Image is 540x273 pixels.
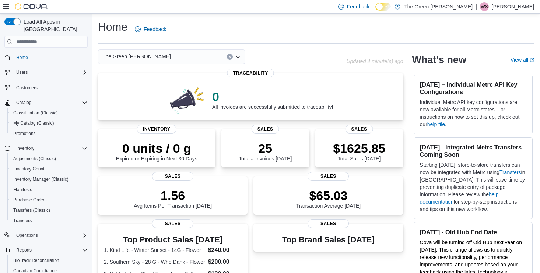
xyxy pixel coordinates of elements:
[16,145,34,151] span: Inventory
[13,110,58,116] span: Classification (Classic)
[227,54,233,60] button: Clear input
[239,141,292,162] div: Total # Invoices [DATE]
[132,22,169,37] a: Feedback
[21,18,88,33] span: Load All Apps in [GEOGRAPHIC_DATA]
[104,246,205,254] dt: 1. Kind Life - Winter Sunset - 14G - Flower
[168,85,206,114] img: 0
[212,89,333,110] div: All invoices are successfully submitted to traceability!
[308,219,349,228] span: Sales
[15,3,48,10] img: Cova
[16,55,28,61] span: Home
[1,67,91,77] button: Users
[296,188,361,203] p: $65.03
[347,3,369,10] span: Feedback
[10,154,88,163] span: Adjustments (Classic)
[208,258,242,266] dd: $200.00
[98,20,127,34] h1: Home
[1,52,91,63] button: Home
[282,235,375,244] h3: Top Brand Sales [DATE]
[13,246,88,255] span: Reports
[10,256,62,265] a: BioTrack Reconciliation
[420,144,526,158] h3: [DATE] - Integrated Metrc Transfers Coming Soon
[7,174,91,184] button: Inventory Manager (Classic)
[13,187,32,193] span: Manifests
[10,185,88,194] span: Manifests
[16,85,38,91] span: Customers
[10,129,39,138] a: Promotions
[13,144,88,153] span: Inventory
[13,98,34,107] button: Catalog
[227,69,274,77] span: Traceability
[10,108,88,117] span: Classification (Classic)
[476,2,477,11] p: |
[10,256,88,265] span: BioTrack Reconciliation
[10,119,88,128] span: My Catalog (Classic)
[104,235,242,244] h3: Top Product Sales [DATE]
[308,172,349,181] span: Sales
[152,219,193,228] span: Sales
[346,125,373,134] span: Sales
[7,205,91,215] button: Transfers (Classic)
[10,175,71,184] a: Inventory Manager (Classic)
[10,216,88,225] span: Transfers
[427,121,445,127] a: help file
[13,53,31,62] a: Home
[13,144,37,153] button: Inventory
[404,2,473,11] p: The Green [PERSON_NAME]
[420,161,526,213] p: Starting [DATE], store-to-store transfers can now be integrated with Metrc using in [GEOGRAPHIC_D...
[13,231,41,240] button: Operations
[10,175,88,184] span: Inventory Manager (Classic)
[10,196,50,204] a: Purchase Orders
[13,68,88,77] span: Users
[7,215,91,226] button: Transfers
[13,218,32,224] span: Transfers
[511,57,534,63] a: View allExternal link
[13,53,88,62] span: Home
[7,164,91,174] button: Inventory Count
[16,69,28,75] span: Users
[13,68,31,77] button: Users
[420,191,499,205] a: help documentation
[530,58,534,62] svg: External link
[10,206,88,215] span: Transfers (Classic)
[420,99,526,128] p: Individual Metrc API key configurations are now available for all Metrc states. For instructions ...
[346,58,403,64] p: Updated 4 minute(s) ago
[13,197,47,203] span: Purchase Orders
[10,108,61,117] a: Classification (Classic)
[239,141,292,156] p: 25
[235,54,241,60] button: Open list of options
[13,176,69,182] span: Inventory Manager (Classic)
[13,98,88,107] span: Catalog
[10,206,53,215] a: Transfers (Classic)
[7,128,91,139] button: Promotions
[7,195,91,205] button: Purchase Orders
[420,81,526,96] h3: [DATE] – Individual Metrc API Key Configurations
[134,188,212,209] div: Avg Items Per Transaction [DATE]
[412,54,466,66] h2: What's new
[16,247,32,253] span: Reports
[1,245,91,255] button: Reports
[152,172,193,181] span: Sales
[137,125,176,134] span: Inventory
[10,165,88,173] span: Inventory Count
[1,82,91,93] button: Customers
[134,188,212,203] p: 1.56
[7,184,91,195] button: Manifests
[10,129,88,138] span: Promotions
[13,246,35,255] button: Reports
[212,89,333,104] p: 0
[333,141,385,162] div: Total Sales [DATE]
[499,169,521,175] a: Transfers
[102,52,171,61] span: The Green [PERSON_NAME]
[10,119,57,128] a: My Catalog (Classic)
[375,3,391,11] input: Dark Mode
[333,141,385,156] p: $1625.85
[7,108,91,118] button: Classification (Classic)
[144,25,166,33] span: Feedback
[481,2,488,11] span: WS
[296,188,361,209] div: Transaction Average [DATE]
[10,216,35,225] a: Transfers
[13,156,56,162] span: Adjustments (Classic)
[10,154,59,163] a: Adjustments (Classic)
